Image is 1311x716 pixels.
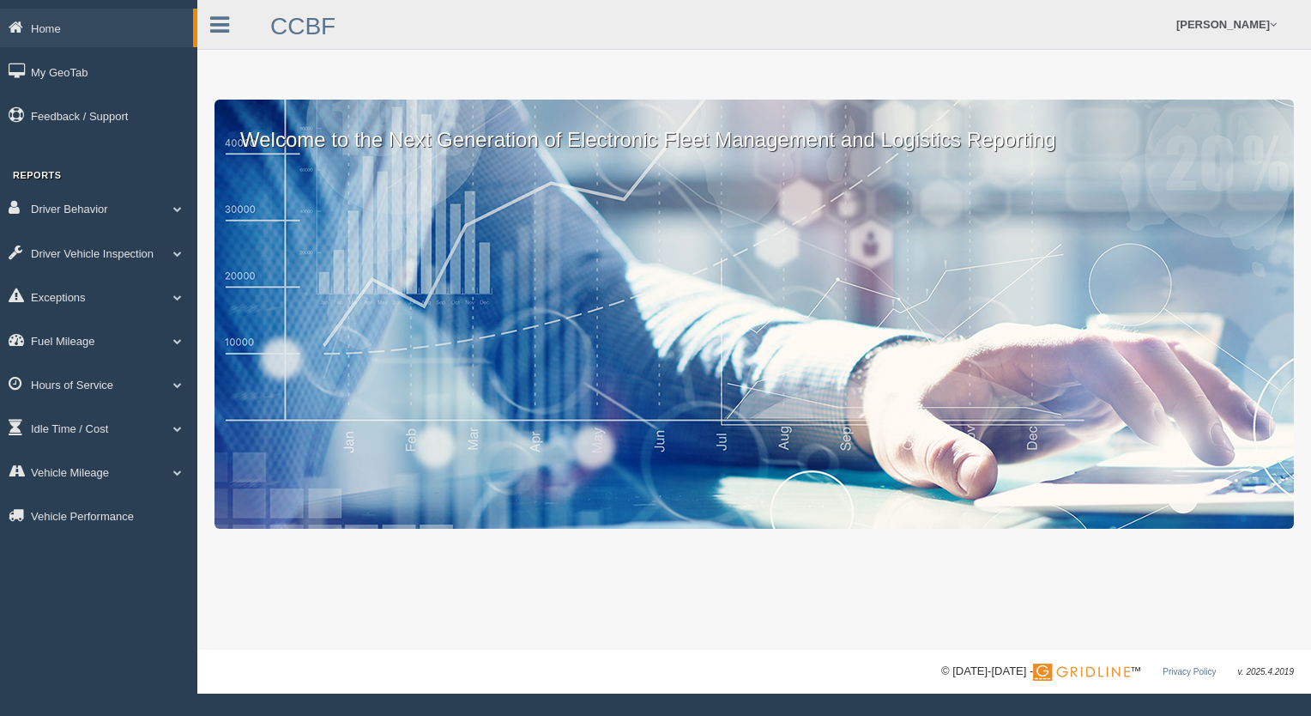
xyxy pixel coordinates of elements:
[1033,664,1130,681] img: Gridline
[1238,667,1294,677] span: v. 2025.4.2019
[941,663,1294,681] div: © [DATE]-[DATE] - ™
[1163,667,1216,677] a: Privacy Policy
[270,13,335,39] a: CCBF
[214,100,1294,155] p: Welcome to the Next Generation of Electronic Fleet Management and Logistics Reporting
